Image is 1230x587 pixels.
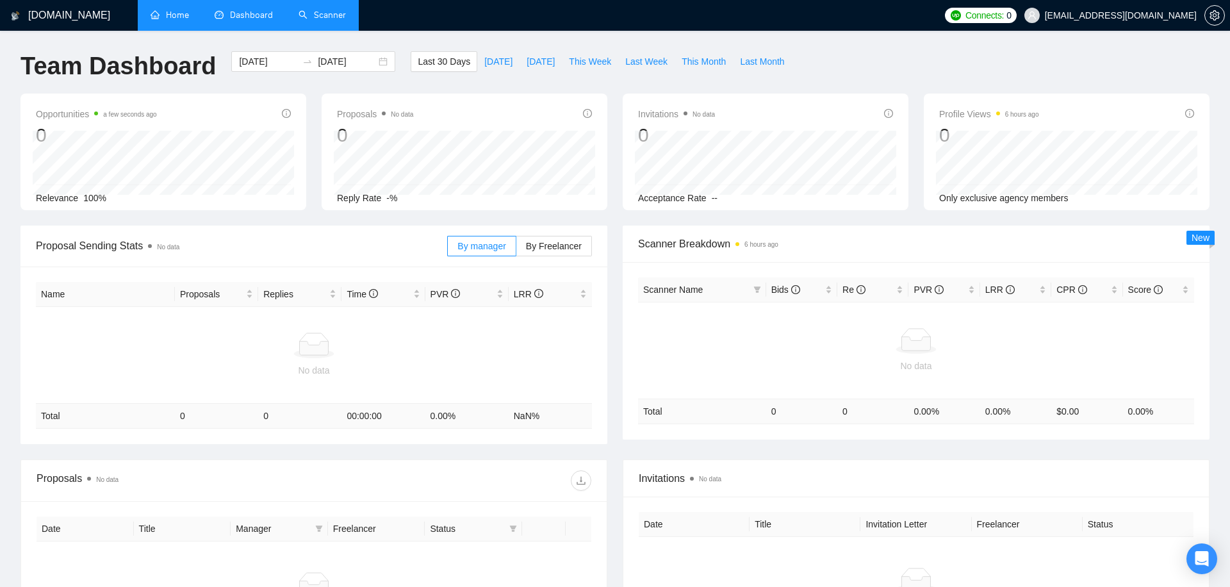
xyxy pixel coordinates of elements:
span: user [1028,11,1037,20]
span: 100% [83,193,106,203]
span: -% [386,193,397,203]
span: New [1192,233,1209,243]
td: 0 [837,399,908,424]
span: info-circle [369,289,378,298]
th: Date [37,517,134,542]
td: $ 0.00 [1051,399,1122,424]
span: PVR [430,289,461,299]
span: filter [507,519,520,538]
td: 0.00 % [425,404,509,429]
span: No data [96,476,119,483]
div: No data [41,363,587,377]
span: 0 [1006,8,1012,22]
span: info-circle [1154,285,1163,294]
span: info-circle [857,285,865,294]
span: filter [751,280,764,299]
span: Profile Views [939,106,1039,122]
button: This Week [562,51,618,72]
td: 0 [766,399,837,424]
th: Title [750,512,860,537]
img: tab_keywords_by_traffic_grey.svg [127,74,138,85]
div: Open Intercom Messenger [1186,543,1217,574]
span: dashboard [215,10,224,19]
div: No data [643,359,1189,373]
span: LRR [514,289,543,299]
div: 0 [939,123,1039,147]
div: 0 [337,123,413,147]
span: Score [1128,285,1163,295]
span: Connects: [965,8,1004,22]
th: Name [36,282,175,307]
span: Time [347,289,377,299]
span: info-circle [1078,285,1087,294]
span: Relevance [36,193,78,203]
div: Domain: [DOMAIN_NAME] [33,33,141,44]
th: Replies [258,282,341,307]
span: download [571,475,591,486]
span: Proposal Sending Stats [36,238,447,254]
span: Invitations [639,470,1193,486]
span: info-circle [282,109,291,118]
th: Invitation Letter [860,512,971,537]
span: to [302,56,313,67]
span: Re [842,285,865,295]
td: 0.00 % [980,399,1051,424]
span: info-circle [534,289,543,298]
span: PVR [914,285,944,295]
span: Proposals [337,106,413,122]
input: End date [318,54,376,69]
img: upwork-logo.png [951,10,961,21]
span: Acceptance Rate [638,193,707,203]
span: LRR [985,285,1015,295]
span: Opportunities [36,106,157,122]
td: 00:00:00 [341,404,425,429]
span: info-circle [451,289,460,298]
button: [DATE] [477,51,520,72]
span: Status [430,522,504,536]
th: Freelancer [328,517,425,542]
span: [DATE] [527,54,555,69]
td: 0.00 % [908,399,980,424]
span: Replies [263,287,327,301]
button: download [571,470,591,491]
td: 0 [175,404,258,429]
span: Only exclusive agency members [939,193,1069,203]
h1: Team Dashboard [20,51,216,81]
span: No data [699,475,721,483]
th: Manager [231,517,328,542]
input: Start date [239,54,297,69]
span: No data [391,111,413,118]
span: filter [315,525,323,533]
th: Date [639,512,750,537]
span: Scanner Name [643,285,703,295]
span: swap-right [302,56,313,67]
button: setting [1204,5,1225,26]
span: No data [157,244,179,251]
span: -- [712,193,717,203]
span: By Freelancer [526,241,582,251]
span: info-circle [884,109,893,118]
div: v 4.0.25 [36,21,63,31]
th: Status [1083,512,1193,537]
button: Last 30 Days [411,51,477,72]
div: 0 [638,123,715,147]
span: Manager [236,522,310,536]
button: [DATE] [520,51,562,72]
span: Dashboard [230,10,273,21]
span: Proposals [180,287,243,301]
th: Freelancer [972,512,1083,537]
span: [DATE] [484,54,512,69]
a: setting [1204,10,1225,21]
time: a few seconds ago [103,111,156,118]
span: CPR [1056,285,1086,295]
th: Proposals [175,282,258,307]
span: Last Week [625,54,668,69]
span: filter [509,525,517,533]
span: Scanner Breakdown [638,236,1194,252]
img: logo [11,6,20,26]
span: No data [693,111,715,118]
td: Total [638,399,766,424]
div: 0 [36,123,157,147]
span: info-circle [791,285,800,294]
